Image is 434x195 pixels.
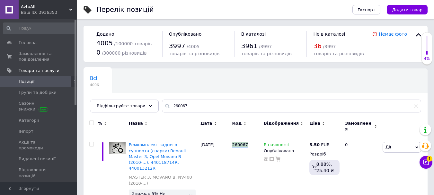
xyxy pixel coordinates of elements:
a: Ремкомплект заднего суппорта (спарка) Renault Master 3, Opel Movano B (2010-...), 440118714R, 440... [129,142,186,171]
span: товарів та різновидів [313,51,364,56]
span: Імпорт [19,129,33,134]
input: Пошук по назві позиції, артикулу і пошуковим запитам [162,100,421,112]
span: 36 [313,42,321,50]
span: Назва [129,120,143,126]
span: В наявності [264,142,289,149]
span: / 300000 різновидів [102,50,147,56]
a: MASTER 3, MOVANO B, NV400 (2010-...) [129,174,197,186]
div: Ваш ID: 3936353 [21,10,77,15]
button: Експорт [352,5,381,14]
span: Товари та послуги [19,68,59,74]
span: Головна [19,40,37,46]
div: Перелік позицій [96,6,154,13]
button: Додати товар [387,5,428,14]
span: / 3997 [323,44,336,49]
button: Чат з покупцем1 [420,156,432,169]
span: Додати товар [392,7,422,12]
span: Категорії [19,118,39,123]
span: В каталозі [241,31,266,37]
span: 3961 [241,42,258,50]
span: Ціна [309,120,320,126]
span: / 3997 [259,44,272,49]
span: AvtoAll [21,4,69,10]
span: Замовлення та повідомлення [19,51,59,62]
span: Видалені позиції [19,156,56,162]
span: 260067 [232,142,248,147]
span: 0 [96,49,101,56]
div: EUR [309,142,330,148]
span: Не в каталозі [313,31,345,37]
span: 1 [427,156,432,162]
span: Дата [200,120,212,126]
span: 8.88%, 25.40 ₴ [316,162,334,173]
span: Позиції [19,79,34,84]
div: Опубліковано [264,148,306,154]
span: Додано [96,31,114,37]
span: 4006 [90,83,99,87]
span: Відфільтруйте товари [97,103,146,108]
span: Групи та добірки [19,90,57,95]
span: Дії [385,145,391,149]
img: Ремкомплект заднего суппорта (спарка) Renault Master 3, Opel Movano B (2010-...), 440118714R, 440... [109,142,126,154]
span: Сезонні знижки [19,101,59,112]
span: 3997 [169,42,185,50]
span: Замовлення [345,120,373,132]
span: Всі [90,75,97,81]
span: товарів та різновидів [241,51,292,56]
div: Роздріб [309,151,340,157]
span: товарів та різновидів [169,51,219,56]
span: 4005 [96,39,113,47]
span: Експорт [358,7,376,12]
span: Опубліковано [169,31,202,37]
input: Пошук [3,22,76,34]
span: Відновлення позицій [19,167,59,179]
span: % [98,120,102,126]
span: Код [232,120,242,126]
a: Немає фото [379,31,407,37]
span: Відображення [264,120,299,126]
span: / 4005 [187,44,199,49]
span: Акції та промокоди [19,139,59,151]
div: 4% [422,57,432,61]
b: 5.50 [309,142,320,147]
span: / 100000 товарів [114,41,152,46]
